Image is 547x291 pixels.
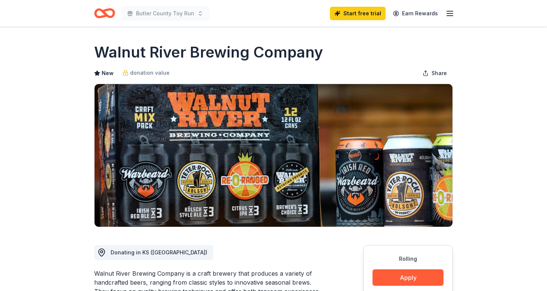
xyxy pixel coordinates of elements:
[94,4,115,22] a: Home
[123,68,170,77] a: donation value
[389,7,442,20] a: Earn Rewards
[136,9,194,18] span: Butler County Toy Run
[432,69,447,78] span: Share
[130,68,170,77] span: donation value
[373,254,444,263] div: Rolling
[121,6,209,21] button: Butler County Toy Run
[94,42,323,63] h1: Walnut River Brewing Company
[111,249,207,256] span: Donating in KS ([GEOGRAPHIC_DATA])
[330,7,386,20] a: Start free trial
[102,69,114,78] span: New
[373,269,444,286] button: Apply
[95,84,452,227] img: Image for Walnut River Brewing Company
[417,66,453,81] button: Share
